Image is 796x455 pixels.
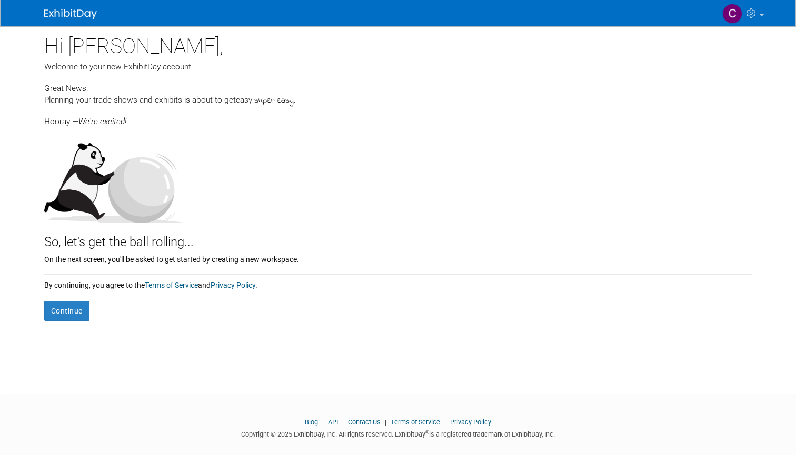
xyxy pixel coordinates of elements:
sup: ® [425,430,429,436]
a: Privacy Policy [450,418,491,426]
a: Contact Us [348,418,381,426]
span: easy [236,95,252,105]
div: Hi [PERSON_NAME], [44,26,752,61]
div: Great News: [44,82,752,94]
div: On the next screen, you'll be asked to get started by creating a new workspace. [44,251,752,265]
img: Let's get the ball rolling [44,133,186,223]
a: API [328,418,338,426]
img: ExhibitDay [44,9,97,19]
span: | [320,418,326,426]
div: So, let's get the ball rolling... [44,223,752,251]
div: Hooray — [44,107,752,127]
span: | [382,418,389,426]
div: By continuing, you agree to the and . [44,275,752,290]
div: Welcome to your new ExhibitDay account. [44,61,752,73]
img: Chris Linton [722,4,742,24]
a: Terms of Service [145,281,198,289]
span: | [442,418,449,426]
a: Blog [305,418,318,426]
span: | [340,418,346,426]
div: Planning your trade shows and exhibits is about to get . [44,94,752,107]
button: Continue [44,301,89,321]
a: Terms of Service [391,418,440,426]
span: super-easy [254,95,294,107]
a: Privacy Policy [211,281,255,289]
span: We're excited! [78,117,126,126]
